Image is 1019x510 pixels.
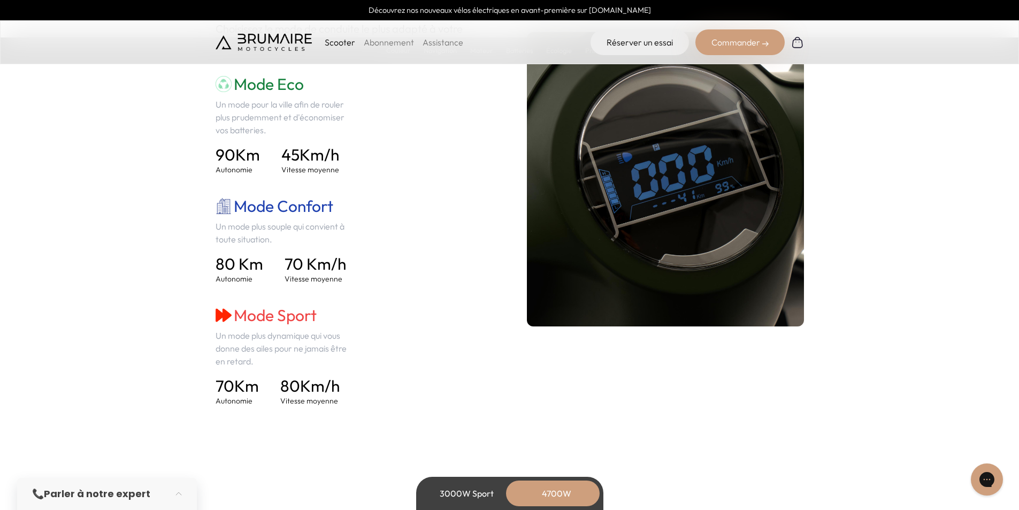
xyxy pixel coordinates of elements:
img: mode-sport.png [216,307,232,323]
span: 70 [216,376,234,396]
span: 80 [280,376,300,396]
img: tableau-de-bord.jpeg [527,32,804,326]
h3: Mode Eco [216,74,354,94]
h4: Km/h [280,376,340,395]
span: 45 [281,144,300,165]
p: Scooter [325,36,355,49]
img: Brumaire Motocycles [216,34,312,51]
img: right-arrow-2.png [762,41,769,47]
div: 3000W Sport [424,481,510,506]
img: mode-eco.png [216,76,232,92]
p: Vitesse moyenne [280,395,340,406]
iframe: Gorgias live chat messenger [966,460,1008,499]
p: Autonomie [216,395,259,406]
span: 90 [216,144,235,165]
h4: Km [216,376,259,395]
a: Réserver un essai [591,29,689,55]
p: Un mode plus souple qui convient à toute situation. [216,220,354,246]
img: mode-city.png [216,198,232,214]
a: Abonnement [364,37,414,48]
a: Assistance [423,37,463,48]
p: Vitesse moyenne [281,164,339,175]
div: Commander [695,29,785,55]
h3: Mode Confort [216,196,354,216]
p: Vitesse moyenne [285,273,346,284]
p: Un mode plus dynamique qui vous donne des ailes pour ne jamais être en retard. [216,329,354,368]
h3: Mode Sport [216,306,354,325]
img: Panier [791,36,804,49]
p: Autonomie [216,164,260,175]
h4: Km/h [281,145,339,164]
h4: 70 Km/h [285,254,346,273]
div: 4700W [514,481,600,506]
p: Autonomie [216,273,263,284]
h4: Km [216,145,260,164]
h4: 80 Km [216,254,263,273]
p: Un mode pour la ville afin de rouler plus prudemment et d'économiser vos batteries. [216,98,354,136]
